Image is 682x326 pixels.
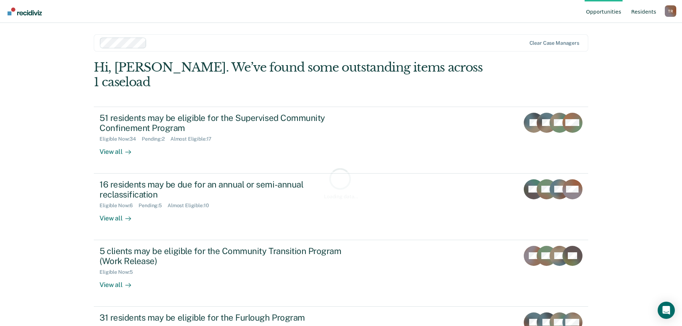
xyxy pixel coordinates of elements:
div: 5 clients may be eligible for the Community Transition Program (Work Release) [100,246,351,267]
div: T R [665,5,676,17]
div: Eligible Now : 5 [100,269,139,275]
div: Eligible Now : 34 [100,136,142,142]
div: 31 residents may be eligible for the Furlough Program [100,312,351,323]
div: View all [100,275,140,289]
div: View all [100,142,140,156]
div: 16 residents may be due for an annual or semi-annual reclassification [100,179,351,200]
div: Open Intercom Messenger [658,302,675,319]
div: Almost Eligible : 17 [170,136,218,142]
div: Eligible Now : 6 [100,203,139,209]
div: Pending : 5 [139,203,168,209]
div: 51 residents may be eligible for the Supervised Community Confinement Program [100,113,351,133]
div: Almost Eligible : 10 [168,203,215,209]
a: 16 residents may be due for an annual or semi-annual reclassificationEligible Now:6Pending:5Almos... [94,174,588,240]
div: Clear case managers [529,40,579,46]
div: Hi, [PERSON_NAME]. We’ve found some outstanding items across 1 caseload [94,60,489,89]
a: 51 residents may be eligible for the Supervised Community Confinement ProgramEligible Now:34Pendi... [94,107,588,174]
div: Pending : 2 [142,136,170,142]
button: Profile dropdown button [665,5,676,17]
a: 5 clients may be eligible for the Community Transition Program (Work Release)Eligible Now:5View all [94,240,588,307]
img: Recidiviz [8,8,42,15]
div: View all [100,209,140,223]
